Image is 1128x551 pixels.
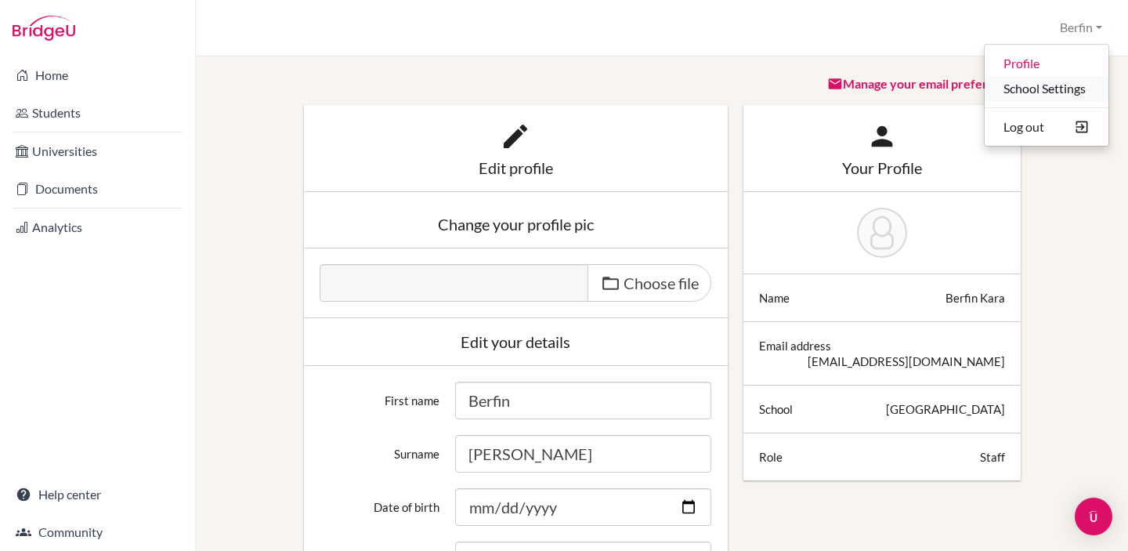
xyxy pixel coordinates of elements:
[985,114,1108,140] button: Log out
[312,488,448,515] label: Date of birth
[3,212,192,243] a: Analytics
[624,274,699,292] span: Choose file
[827,76,1021,91] a: Manage your email preferences
[985,76,1108,101] a: School Settings
[759,160,1005,176] div: Your Profile
[13,16,75,41] img: Bridge-U
[3,136,192,167] a: Universities
[886,401,1005,417] div: [GEOGRAPHIC_DATA]
[3,173,192,205] a: Documents
[759,449,783,465] div: Role
[759,338,831,353] div: Email address
[312,435,448,462] label: Surname
[980,449,1005,465] div: Staff
[1075,498,1112,535] div: Open Intercom Messenger
[945,290,1005,306] div: Berfin Kara
[3,60,192,91] a: Home
[759,290,790,306] div: Name
[808,353,1005,369] div: [EMAIL_ADDRESS][DOMAIN_NAME]
[984,44,1109,147] ul: Berfin
[1053,13,1109,42] button: Berfin
[320,216,712,232] div: Change your profile pic
[3,517,192,548] a: Community
[3,479,192,510] a: Help center
[759,401,793,417] div: School
[3,97,192,129] a: Students
[320,334,712,350] div: Edit your details
[857,208,907,258] img: Berfin Kara
[320,160,712,176] div: Edit profile
[312,382,448,408] label: First name
[985,51,1108,76] a: Profile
